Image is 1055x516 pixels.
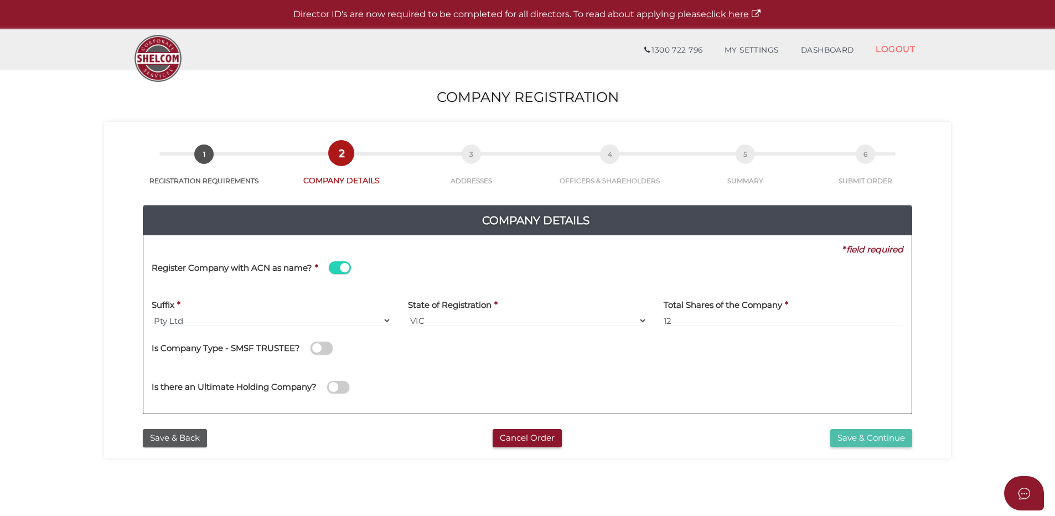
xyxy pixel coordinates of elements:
h4: Is there an Ultimate Holding Company? [152,383,317,392]
span: 4 [600,145,619,164]
i: field required [846,244,903,255]
button: Save & Back [143,429,207,447]
h4: Total Shares of the Company [664,301,782,310]
a: MY SETTINGS [713,39,790,61]
a: 3ADDRESSES [406,157,537,185]
span: 3 [462,145,481,164]
h4: Is Company Type - SMSF TRUSTEE? [152,344,300,353]
h4: State of Registration [408,301,492,310]
a: 5SUMMARY [683,157,808,185]
a: click here [706,9,762,19]
h4: Suffix [152,301,174,310]
a: 6SUBMIT ORDER [808,157,924,185]
a: 1300 722 796 [633,39,713,61]
span: 6 [856,145,875,164]
p: Director ID's are now required to be completed for all directors. To read about applying please [28,8,1027,21]
span: 1 [194,145,214,164]
a: DASHBOARD [790,39,865,61]
a: 1REGISTRATION REQUIREMENTS [132,157,277,185]
a: 4OFFICERS & SHAREHOLDERS [537,157,684,185]
a: LOGOUT [865,38,926,60]
span: 5 [736,145,755,164]
img: Logo [129,29,187,87]
span: 2 [332,143,351,163]
button: Cancel Order [493,429,562,447]
h4: Register Company with ACN as name? [152,264,312,273]
a: 2COMPANY DETAILS [277,156,407,186]
button: Open asap [1004,476,1044,510]
button: Save & Continue [830,429,912,447]
h4: Company Details [152,211,920,229]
